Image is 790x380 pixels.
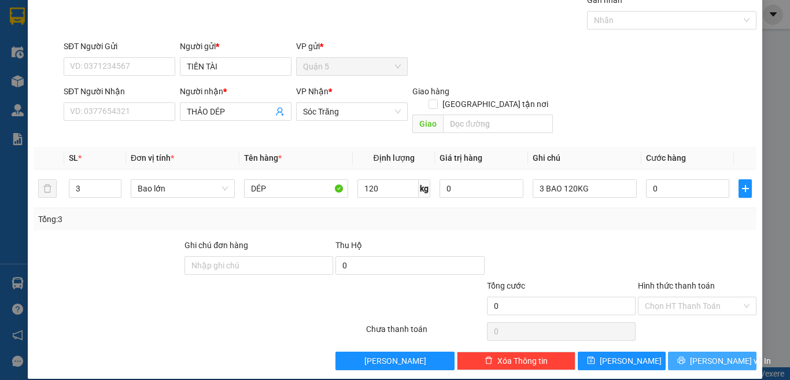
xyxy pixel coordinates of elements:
button: save[PERSON_NAME] [578,352,666,370]
span: Đơn vị tính [131,153,174,163]
span: plus [739,184,751,193]
span: printer [677,356,685,366]
span: [GEOGRAPHIC_DATA] tận nơi [438,98,553,110]
span: delete [485,356,493,366]
div: SĐT Người Gửi [64,40,175,53]
span: VP Nhận [296,87,328,96]
span: save [587,356,595,366]
span: [PERSON_NAME] [364,355,426,367]
span: Định lượng [373,153,414,163]
div: Chưa thanh toán [365,323,486,343]
input: Ghi Chú [533,179,637,198]
li: VP Sóc Trăng [80,62,154,75]
button: deleteXóa Thông tin [457,352,575,370]
span: Sóc Trăng [303,103,401,120]
span: SL [69,153,78,163]
li: Vĩnh Thành (Sóc Trăng) [6,6,168,49]
span: Giá trị hàng [440,153,482,163]
button: delete [38,179,57,198]
div: Người nhận [180,85,291,98]
span: [PERSON_NAME] và In [690,355,771,367]
li: VP Quận 5 [6,62,80,75]
span: kg [419,179,430,198]
span: Giao [412,115,443,133]
th: Ghi chú [528,147,641,169]
div: SĐT Người Nhận [64,85,175,98]
span: environment [80,78,88,86]
div: VP gửi [296,40,408,53]
div: Người gửi [180,40,291,53]
span: environment [6,78,14,86]
input: Ghi chú đơn hàng [184,256,333,275]
label: Ghi chú đơn hàng [184,241,248,250]
span: Tổng cước [487,281,525,290]
img: logo.jpg [6,6,46,46]
span: Quận 5 [303,58,401,75]
span: [PERSON_NAME] [600,355,662,367]
input: 0 [440,179,523,198]
span: user-add [275,107,285,116]
button: [PERSON_NAME] [335,352,454,370]
span: Bao lớn [138,180,228,197]
button: plus [739,179,752,198]
input: Dọc đường [443,115,553,133]
span: Thu Hộ [335,241,362,250]
span: Giao hàng [412,87,449,96]
span: Cước hàng [646,153,686,163]
span: Xóa Thông tin [497,355,548,367]
button: printer[PERSON_NAME] và In [668,352,756,370]
div: Tổng: 3 [38,213,306,226]
input: VD: Bàn, Ghế [244,179,348,198]
label: Hình thức thanh toán [638,281,715,290]
span: Tên hàng [244,153,282,163]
